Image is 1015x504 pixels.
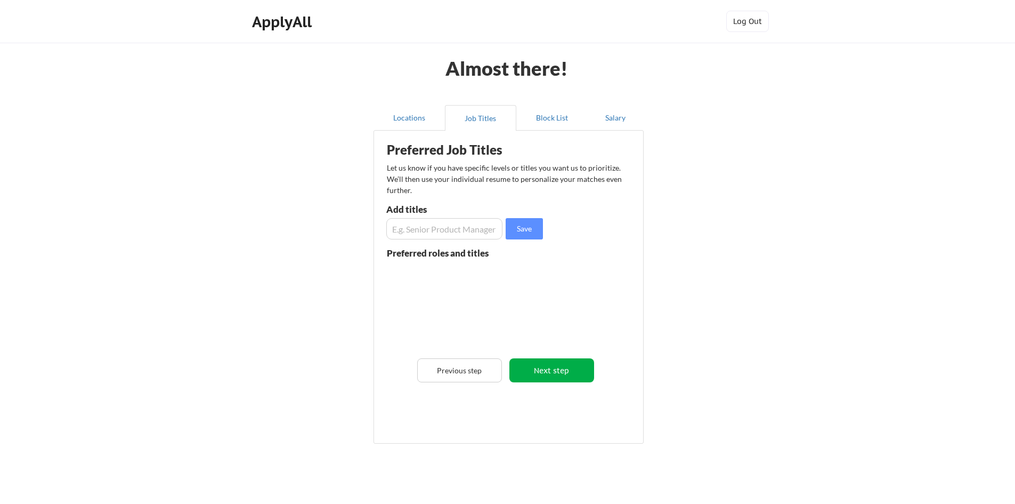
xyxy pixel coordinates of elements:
button: Log Out [726,11,769,32]
button: Next step [509,358,594,382]
button: Previous step [417,358,502,382]
div: Preferred Job Titles [387,143,521,156]
button: Salary [588,105,644,131]
div: ApplyAll [252,13,315,31]
div: Almost there! [433,59,581,78]
button: Block List [516,105,588,131]
button: Save [506,218,543,239]
div: Preferred roles and titles [387,249,502,258]
button: Job Titles [445,105,516,131]
div: Let us know if you have specific levels or titles you want us to prioritize. We’ll then use your ... [387,162,623,196]
div: Add titles [386,205,500,214]
input: E.g. Senior Product Manager [386,218,502,239]
button: Locations [373,105,445,131]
